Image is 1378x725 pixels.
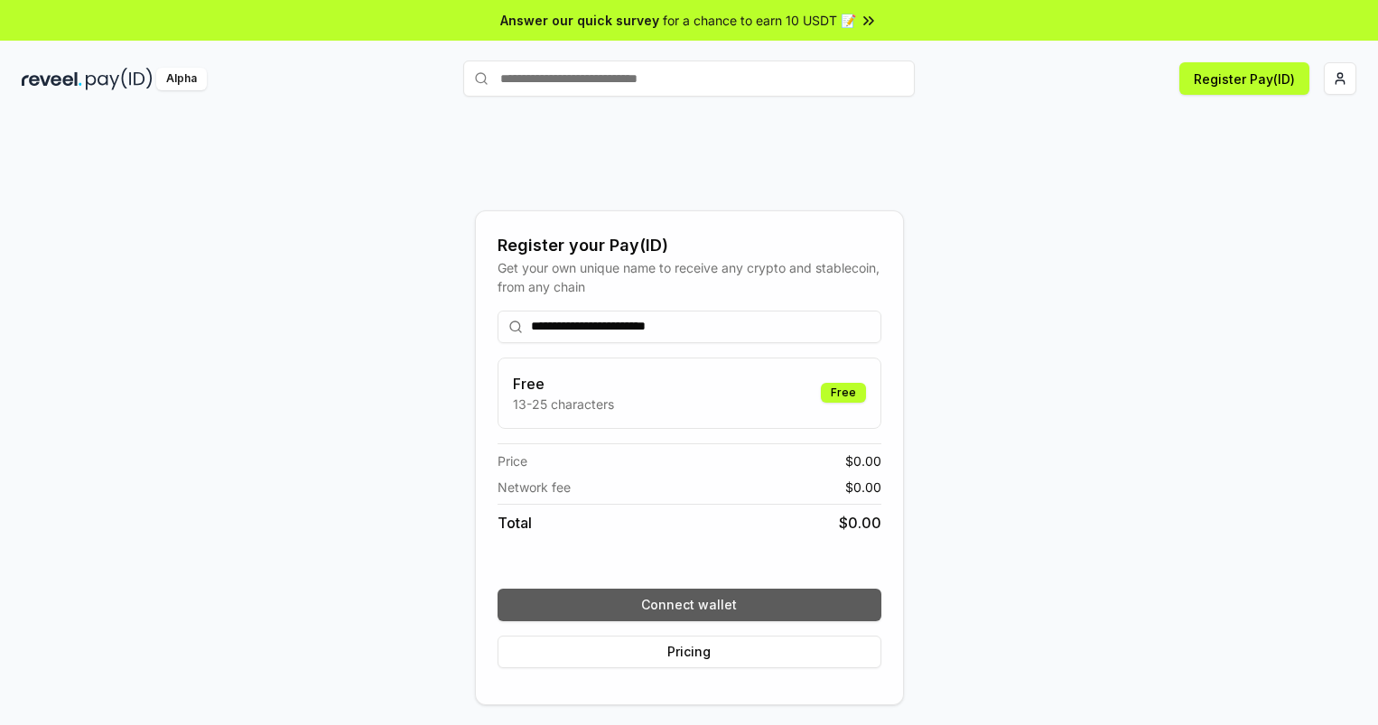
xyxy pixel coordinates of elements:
[156,68,207,90] div: Alpha
[845,478,881,497] span: $ 0.00
[513,395,614,414] p: 13-25 characters
[513,373,614,395] h3: Free
[1179,62,1309,95] button: Register Pay(ID)
[821,383,866,403] div: Free
[845,451,881,470] span: $ 0.00
[498,451,527,470] span: Price
[498,478,571,497] span: Network fee
[839,512,881,534] span: $ 0.00
[663,11,856,30] span: for a chance to earn 10 USDT 📝
[498,233,881,258] div: Register your Pay(ID)
[86,68,153,90] img: pay_id
[498,512,532,534] span: Total
[498,258,881,296] div: Get your own unique name to receive any crypto and stablecoin, from any chain
[500,11,659,30] span: Answer our quick survey
[498,636,881,668] button: Pricing
[498,589,881,621] button: Connect wallet
[22,68,82,90] img: reveel_dark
